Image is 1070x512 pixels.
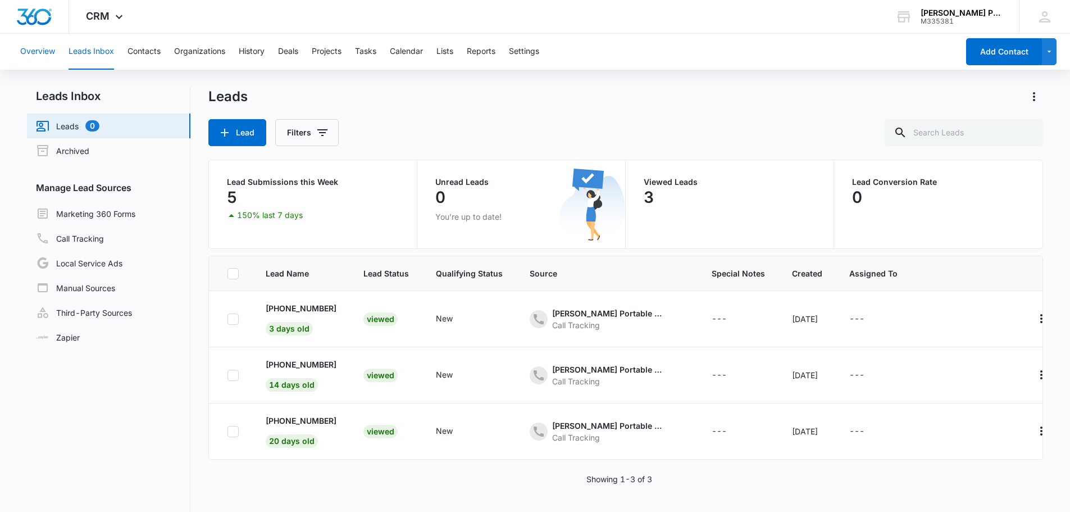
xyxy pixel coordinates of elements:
[363,425,398,438] div: Viewed
[27,88,190,105] h2: Leads Inbox
[921,17,1003,25] div: account id
[36,281,115,294] a: Manual Sources
[467,34,495,70] button: Reports
[390,34,423,70] button: Calendar
[363,314,398,324] a: Viewed
[1032,366,1050,384] button: Actions
[27,181,190,194] h3: Manage Lead Sources
[363,268,409,279] span: Lead Status
[712,425,727,438] div: ---
[312,34,342,70] button: Projects
[237,211,303,219] p: 150% last 7 days
[435,188,445,206] p: 0
[435,178,607,186] p: Unread Leads
[712,369,727,382] div: ---
[849,369,885,382] div: - - Select to Edit Field
[530,420,685,443] div: - - Select to Edit Field
[128,34,161,70] button: Contacts
[792,369,822,381] div: [DATE]
[266,415,336,427] p: [PHONE_NUMBER]
[712,268,765,279] span: Special Notes
[355,34,376,70] button: Tasks
[712,369,747,382] div: - - Select to Edit Field
[712,312,727,326] div: ---
[266,268,336,279] span: Lead Name
[552,375,664,387] div: Call Tracking
[792,313,822,325] div: [DATE]
[266,378,318,392] span: 14 days old
[849,369,864,382] div: ---
[239,34,265,70] button: History
[966,38,1042,65] button: Add Contact
[36,144,89,157] a: Archived
[436,369,473,382] div: - - Select to Edit Field
[36,207,135,220] a: Marketing 360 Forms
[266,434,318,448] span: 20 days old
[552,307,664,319] div: [PERSON_NAME] Portable Buildings – Other
[36,332,80,343] a: Zapier
[849,425,864,438] div: ---
[852,178,1025,186] p: Lead Conversion Rate
[266,415,336,446] a: [PHONE_NUMBER]20 days old
[363,427,398,436] a: Viewed
[436,425,473,438] div: - - Select to Edit Field
[266,302,336,333] a: [PHONE_NUMBER]3 days old
[266,322,313,336] span: 3 days old
[278,34,298,70] button: Deals
[436,312,473,326] div: - - Select to Edit Field
[849,268,898,279] span: Assigned To
[363,312,398,326] div: Viewed
[552,420,664,432] div: [PERSON_NAME] Portable Buildings – Content
[921,8,1003,17] div: account name
[436,369,453,380] div: New
[712,312,747,326] div: - - Select to Edit Field
[849,312,885,326] div: - - Select to Edit Field
[435,211,607,223] p: You’re up to date!
[363,370,398,380] a: Viewed
[436,312,453,324] div: New
[69,34,114,70] button: Leads Inbox
[36,306,132,319] a: Third-Party Sources
[36,119,99,133] a: Leads0
[552,432,664,443] div: Call Tracking
[174,34,225,70] button: Organizations
[208,88,248,105] h1: Leads
[792,268,822,279] span: Created
[436,268,503,279] span: Qualifying Status
[266,359,336,389] a: [PHONE_NUMBER]14 days old
[275,119,339,146] button: Filters
[586,473,652,485] p: Showing 1-3 of 3
[36,256,122,270] a: Local Service Ads
[552,364,664,375] div: [PERSON_NAME] Portable Buildings – Content
[509,34,539,70] button: Settings
[712,425,747,438] div: - - Select to Edit Field
[885,119,1043,146] input: Search Leads
[530,268,685,279] span: Source
[644,188,654,206] p: 3
[266,359,336,370] p: [PHONE_NUMBER]
[644,178,816,186] p: Viewed Leads
[86,10,110,22] span: CRM
[792,425,822,437] div: [DATE]
[1025,88,1043,106] button: Actions
[227,178,399,186] p: Lead Submissions this Week
[36,232,104,245] a: Call Tracking
[530,364,685,387] div: - - Select to Edit Field
[208,119,266,146] button: Lead
[1032,422,1050,440] button: Actions
[266,302,336,314] p: [PHONE_NUMBER]
[227,188,237,206] p: 5
[849,312,864,326] div: ---
[530,307,685,331] div: - - Select to Edit Field
[20,34,55,70] button: Overview
[1032,310,1050,328] button: Actions
[552,319,664,331] div: Call Tracking
[436,34,453,70] button: Lists
[849,425,885,438] div: - - Select to Edit Field
[436,425,453,437] div: New
[363,369,398,382] div: Viewed
[852,188,862,206] p: 0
